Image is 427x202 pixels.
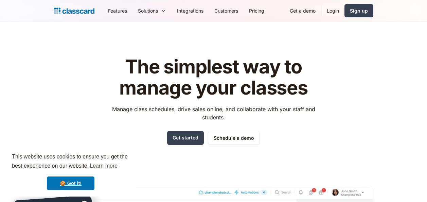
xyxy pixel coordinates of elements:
[321,3,344,18] a: Login
[89,161,119,171] a: learn more about cookies
[132,3,172,18] div: Solutions
[209,3,244,18] a: Customers
[350,7,368,14] div: Sign up
[167,131,204,145] a: Get started
[12,153,129,171] span: This website uses cookies to ensure you get the best experience on our website.
[138,7,158,14] div: Solutions
[106,56,321,98] h1: The simplest way to manage your classes
[5,146,136,197] div: cookieconsent
[106,105,321,121] p: Manage class schedules, drive sales online, and collaborate with your staff and students.
[284,3,321,18] a: Get a demo
[208,131,260,145] a: Schedule a demo
[244,3,270,18] a: Pricing
[103,3,132,18] a: Features
[344,4,373,17] a: Sign up
[47,176,94,190] a: dismiss cookie message
[172,3,209,18] a: Integrations
[54,6,94,16] a: home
